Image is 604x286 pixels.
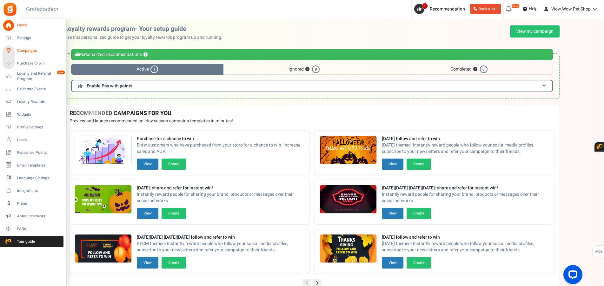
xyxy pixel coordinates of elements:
p: Use this personalized guide to get your loyalty rewards program up and running. [64,34,228,41]
em: New [511,4,520,8]
button: ? [143,53,148,57]
a: Profile Settings [3,122,63,133]
span: Home [17,23,62,28]
a: Redeemed Points [3,147,63,158]
a: Loyalty Rewards [3,96,63,107]
a: Campaigns [3,45,63,56]
span: Help [527,6,538,12]
a: Email Templates [3,160,63,171]
span: 1 [422,3,428,9]
a: Help [520,4,540,14]
strong: [DATE][DATE] [DATE][DATE]: share and refer for instant win! [382,185,549,191]
span: FAQs [17,226,62,232]
button: Create [407,208,431,219]
a: Announcements [3,211,63,221]
span: Instantly reward people for sharing your brand, products or messages over their social networks [137,191,304,204]
span: Active [71,64,223,75]
a: Integrations [3,185,63,196]
button: Create [162,208,186,219]
a: Users [3,134,63,145]
h3: Gratisfaction [19,3,65,16]
a: Celebrate Events [3,84,63,94]
span: Completed [385,64,553,75]
img: Recommended Campaigns [75,136,131,165]
img: Recommended Campaigns [320,136,376,165]
strong: [DATE]: share and refer for instant win! [137,185,304,191]
span: Users [17,137,62,143]
p: Preview and launch recommended holiday season campaign templates in minutes! [70,118,554,124]
img: Recommended Campaigns [320,185,376,214]
strong: [DATE][DATE] [DATE][DATE] follow and refer to win [137,234,304,241]
span: Enable Pay with points. [87,83,134,89]
button: Create [162,257,186,268]
span: Profile Settings [17,125,62,130]
span: Enter customers who have purchased from your store for a chance to win. Increase sales and AOV. [137,142,304,155]
span: 0 [312,65,320,73]
span: Purchase to win [17,61,62,66]
a: View my campaign [510,25,560,37]
span: Loyalty and Referral Program [17,71,63,82]
img: Recommended Campaigns [75,235,131,263]
a: FAQs [3,223,63,234]
span: Recommendation [430,6,465,12]
span: Ignored [223,64,385,75]
button: View [137,159,158,170]
a: Language Settings [3,173,63,183]
div: Personalized recommendations [71,49,553,60]
button: View [382,159,403,170]
a: Widgets [3,109,63,120]
button: ? [305,67,309,71]
span: Settings [17,35,62,41]
span: Tour guide [3,239,47,244]
span: Widgets [17,112,62,117]
span: Announcements [17,214,62,219]
span: BFCM themed- Instantly reward people who follow your social media profiles, subscribe to your new... [137,241,304,253]
span: [DATE] themed- Instantly reward people who follow your social media profiles, subscribe to your n... [382,142,549,155]
em: New [57,70,65,75]
span: Celebrate Events [17,86,62,92]
span: FAQs [594,246,603,258]
h2: Loyalty rewards program- Your setup guide [64,25,228,32]
span: 1 [150,65,158,73]
a: Home [3,20,63,31]
img: Recommended Campaigns [320,235,376,263]
span: 0 [480,65,488,73]
strong: Purchase for a chance to win [137,136,304,142]
button: View [137,208,158,219]
span: Instantly reward people for sharing your brand, products or messages over their social networks [382,191,549,204]
button: Create [407,159,431,170]
span: Plans [17,201,62,206]
img: Recommended Campaigns [75,185,131,214]
span: Redeemed Points [17,150,62,155]
button: Create [407,257,431,268]
span: Campaigns [17,48,62,53]
span: Integrations [17,188,62,194]
button: View [382,257,403,268]
h4: RECOMMENDED CAMPAIGNS FOR YOU [70,110,554,117]
button: Create [162,159,186,170]
button: View [382,208,403,219]
a: Purchase to win [3,58,63,69]
a: Plans [3,198,63,209]
img: Gratisfaction [3,2,17,17]
a: Book a call [470,4,501,14]
span: Language Settings [17,175,62,181]
span: Loyalty Rewards [17,99,62,105]
strong: [DATE] follow and refer to win [382,136,549,142]
button: View [137,257,158,268]
span: Wow Wow Pet Shop [551,6,591,12]
a: Settings [3,33,63,44]
button: ? [473,67,477,71]
strong: [DATE] follow and refer to win [382,234,549,241]
a: 1 Recommendation [414,4,468,14]
a: Loyalty and Referral Program New [3,71,63,82]
span: [DATE] themed- Instantly reward people who follow your social media profiles, subscribe to your n... [382,241,549,253]
span: Email Templates [17,163,62,168]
